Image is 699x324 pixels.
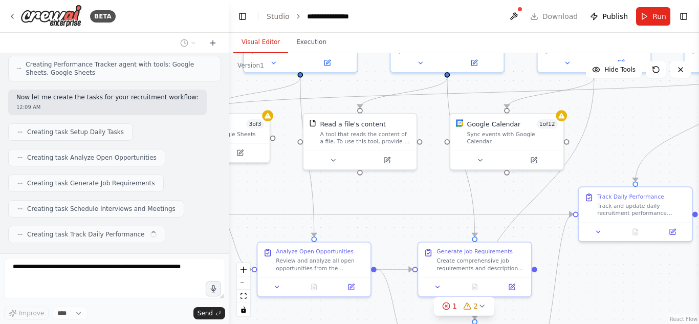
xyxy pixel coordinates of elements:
span: Creating task Schedule Interviews and Meetings [27,205,176,213]
button: Execution [288,32,335,53]
button: Send [193,307,225,319]
span: Creating task Generate Job Requirements [27,179,155,187]
button: Open in side panel [595,57,647,69]
span: Send [198,309,213,317]
span: Number of enabled actions [246,119,264,128]
button: Hide Tools [586,61,642,78]
g: Edge from a91d4ecb-ea2d-4e7d-a180-98cdceab9241 to 30c341a1-5a51-4bb8-948e-98dc8f554e2c [470,78,599,319]
button: No output available [616,226,655,237]
button: Open in side panel [508,155,559,166]
span: Number of enabled actions [536,119,558,128]
span: 1 [452,301,457,311]
a: React Flow attribution [670,316,697,322]
div: Generate Job RequirementsCreate comprehensive job requirements and descriptions for priority open... [418,242,532,297]
button: Visual Editor [233,32,288,53]
button: zoom in [237,263,250,276]
button: Open in side panel [496,282,528,293]
img: Google Calendar [456,119,463,126]
div: FileReadToolRead a file's contentA tool that reads the content of a file. To use this tool, provi... [302,113,417,170]
span: Creating task Analyze Open Opportunities [27,154,157,162]
span: Run [652,11,666,21]
g: Edge from c2112d92-6272-425b-bdcf-932de71f57f4 to 4c7be076-586c-4333-a450-fcda2508094d [216,210,252,274]
g: Edge from 4c7be076-586c-4333-a450-fcda2508094d to 4f364fb4-688a-486c-bc1a-edc682ddb3e4 [377,265,412,274]
button: Start a new chat [205,37,221,49]
div: Google Calendar [467,119,520,128]
button: Open in side panel [657,226,688,237]
div: Version 1 [237,61,264,70]
div: Create comprehensive job requirements and descriptions for priority open positions identified in ... [436,257,526,272]
div: Analyze Open Opportunities [276,248,353,255]
span: Creating task Setup Daily Tasks [27,128,124,136]
button: Show right sidebar [676,9,691,24]
button: zoom out [237,276,250,290]
g: Edge from c2112d92-6272-425b-bdcf-932de71f57f4 to 71d3dfcd-0192-4bd9-a358-1b1f218ac0ea [216,210,573,219]
button: 12 [434,297,494,316]
div: Read a file's content [320,119,385,128]
button: Hide left sidebar [235,9,250,24]
button: Open in side panel [301,57,353,69]
button: toggle interactivity [237,303,250,316]
button: Publish [586,7,632,26]
p: Now let me create the tasks for your recruitment workflow: [16,94,199,102]
div: Sync data with Google Sheets [173,131,264,138]
a: Studio [267,12,290,20]
img: FileReadTool [309,119,316,126]
span: Publish [602,11,628,21]
g: Edge from a5d7a4bc-2fd8-4465-ba66-af9e98420ce5 to 4f364fb4-688a-486c-bc1a-edc682ddb3e4 [443,78,479,236]
span: Improve [19,309,44,317]
div: Google Sheets3of3Sync data with Google Sheets [156,113,270,163]
div: Review and analyze all open opportunities from the recruitment spreadsheet, identifying which pos... [276,257,365,272]
button: Click to speak your automation idea [206,281,221,296]
div: Track Daily PerformanceTrack and update daily recruitment performance metrics for {recruiter_name... [578,186,693,242]
button: Run [636,7,670,26]
g: Edge from 9e20cc1c-23f3-4cd3-8ef5-07e2b6d31829 to 8919fd9a-dbc2-4c7a-ac2c-89733b88c280 [208,78,304,108]
span: Creating task Track Daily Performance [27,230,144,239]
nav: breadcrumb [267,11,358,21]
div: Analyze Open OpportunitiesReview and analyze all open opportunities from the recruitment spreadsh... [257,242,372,297]
button: Improve [4,307,49,320]
div: A tool that reads the content of a file. To use this tool, provide a 'file_path' parameter with t... [320,131,411,145]
button: Open in side panel [335,282,367,293]
button: No output available [455,282,494,293]
img: Logo [20,5,82,28]
span: Creating Performance Tracker agent with tools: Google Sheets, Google Sheets [26,60,212,77]
div: 12:09 AM [16,103,199,111]
div: Sync events with Google Calendar [467,131,558,145]
button: Switch to previous chat [176,37,201,49]
div: Track and update daily recruitment performance metrics for {recruiter_name}, including number of ... [597,202,686,217]
button: Open in side panel [361,155,412,166]
div: React Flow controls [237,263,250,316]
button: fit view [237,290,250,303]
span: 2 [473,301,478,311]
div: Track Daily Performance [597,193,664,200]
span: Hide Tools [604,66,636,74]
div: BETA [90,10,116,23]
div: Google CalendarGoogle Calendar1of12Sync events with Google Calendar [449,113,564,170]
g: Edge from 9e20cc1c-23f3-4cd3-8ef5-07e2b6d31829 to 4c7be076-586c-4333-a450-fcda2508094d [296,78,319,236]
button: No output available [295,282,334,293]
div: Generate Job Requirements [436,248,513,255]
button: Open in side panel [214,147,266,159]
g: Edge from a91d4ecb-ea2d-4e7d-a180-98cdceab9241 to be2ec293-4125-4801-b99b-b47d962c1e11 [503,78,599,108]
button: Open in side panel [448,57,500,69]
